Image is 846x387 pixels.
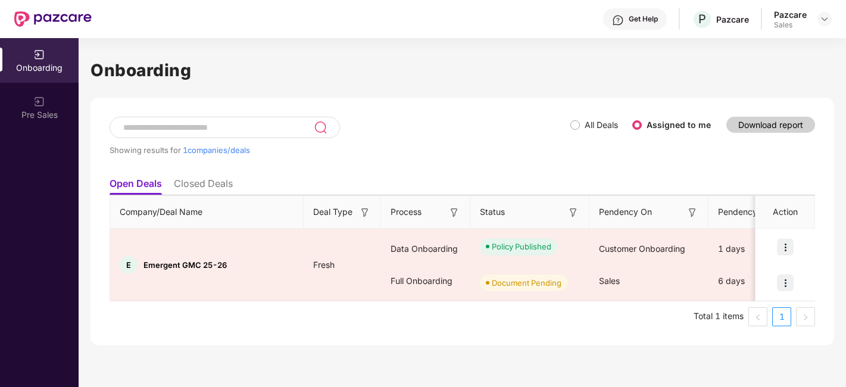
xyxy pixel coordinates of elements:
[698,12,706,26] span: P
[708,233,798,265] div: 1 days
[183,145,250,155] span: 1 companies/deals
[110,177,162,195] li: Open Deals
[748,307,767,326] button: left
[381,233,470,265] div: Data Onboarding
[718,205,779,219] span: Pendency
[777,239,794,255] img: icon
[313,205,352,219] span: Deal Type
[694,307,744,326] li: Total 1 items
[567,207,579,219] img: svg+xml;base64,PHN2ZyB3aWR0aD0iMTYiIGhlaWdodD0iMTYiIHZpZXdCb3g9IjAgMCAxNiAxNiIgZmlsbD0ibm9uZSIgeG...
[120,256,138,274] div: E
[492,277,561,289] div: Document Pending
[14,11,92,27] img: New Pazcare Logo
[599,244,685,254] span: Customer Onboarding
[726,117,815,133] button: Download report
[773,308,791,326] a: 1
[796,307,815,326] li: Next Page
[314,120,327,135] img: svg+xml;base64,PHN2ZyB3aWR0aD0iMjQiIGhlaWdodD0iMjUiIHZpZXdCb3g9IjAgMCAyNCAyNSIgZmlsbD0ibm9uZSIgeG...
[110,196,304,229] th: Company/Deal Name
[599,276,620,286] span: Sales
[820,14,829,24] img: svg+xml;base64,PHN2ZyBpZD0iRHJvcGRvd24tMzJ4MzIiIHhtbG5zPSJodHRwOi8vd3d3LnczLm9yZy8yMDAwL3N2ZyIgd2...
[110,145,570,155] div: Showing results for
[748,307,767,326] li: Previous Page
[359,207,371,219] img: svg+xml;base64,PHN2ZyB3aWR0aD0iMTYiIGhlaWdodD0iMTYiIHZpZXdCb3g9IjAgMCAxNiAxNiIgZmlsbD0ibm9uZSIgeG...
[774,9,807,20] div: Pazcare
[33,96,45,108] img: svg+xml;base64,PHN2ZyB3aWR0aD0iMjAiIGhlaWdodD0iMjAiIHZpZXdCb3g9IjAgMCAyMCAyMCIgZmlsbD0ibm9uZSIgeG...
[686,207,698,219] img: svg+xml;base64,PHN2ZyB3aWR0aD0iMTYiIGhlaWdodD0iMTYiIHZpZXdCb3g9IjAgMCAxNiAxNiIgZmlsbD0ibm9uZSIgeG...
[796,307,815,326] button: right
[777,274,794,291] img: icon
[708,196,798,229] th: Pendency
[448,207,460,219] img: svg+xml;base64,PHN2ZyB3aWR0aD0iMTYiIGhlaWdodD0iMTYiIHZpZXdCb3g9IjAgMCAxNiAxNiIgZmlsbD0ibm9uZSIgeG...
[612,14,624,26] img: svg+xml;base64,PHN2ZyBpZD0iSGVscC0zMngzMiIgeG1sbnM9Imh0dHA6Ly93d3cudzMub3JnLzIwMDAvc3ZnIiB3aWR0aD...
[480,205,505,219] span: Status
[90,57,834,83] h1: Onboarding
[629,14,658,24] div: Get Help
[585,120,618,130] label: All Deals
[174,177,233,195] li: Closed Deals
[802,314,809,321] span: right
[647,120,711,130] label: Assigned to me
[143,260,227,270] span: Emergent GMC 25-26
[716,14,749,25] div: Pazcare
[391,205,422,219] span: Process
[304,260,344,270] span: Fresh
[33,49,45,61] img: svg+xml;base64,PHN2ZyB3aWR0aD0iMjAiIGhlaWdodD0iMjAiIHZpZXdCb3g9IjAgMCAyMCAyMCIgZmlsbD0ibm9uZSIgeG...
[708,265,798,297] div: 6 days
[772,307,791,326] li: 1
[756,196,815,229] th: Action
[599,205,652,219] span: Pendency On
[492,241,551,252] div: Policy Published
[774,20,807,30] div: Sales
[754,314,761,321] span: left
[381,265,470,297] div: Full Onboarding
